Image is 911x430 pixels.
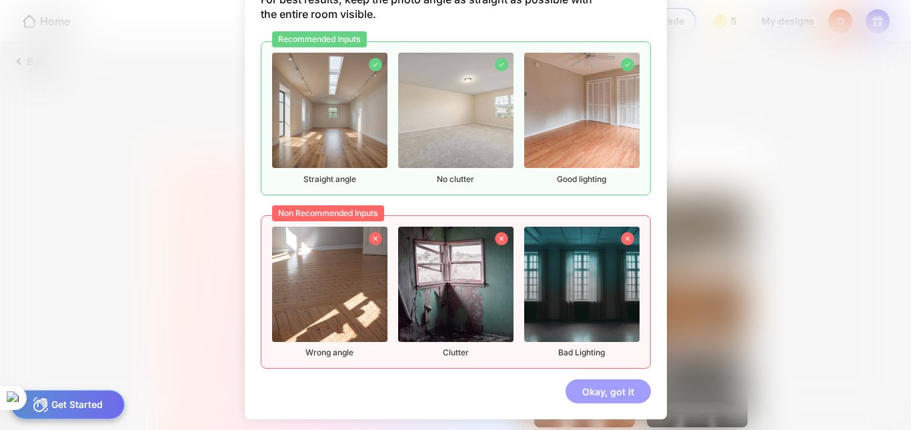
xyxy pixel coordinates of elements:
img: emptyBedroomImage7.jpg [398,53,514,168]
div: Good lighting [524,53,640,184]
div: Recommended Inputs [272,31,367,47]
div: Clutter [398,227,514,358]
div: Wrong angle [272,227,387,358]
div: Bad Lighting [524,227,640,358]
img: nonrecommendedImageEmpty2.png [398,227,514,342]
div: No clutter [398,53,514,184]
div: Okay, got it [566,379,651,403]
div: Non Recommended Inputs [272,205,385,221]
img: nonrecommendedImageEmpty3.jpg [524,227,640,342]
div: Straight angle [272,53,387,184]
img: nonrecommendedImageEmpty1.png [272,227,387,342]
img: emptyBedroomImage4.jpg [524,53,640,168]
div: Get Started [11,390,125,419]
img: emptyLivingRoomImage1.jpg [272,53,387,168]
